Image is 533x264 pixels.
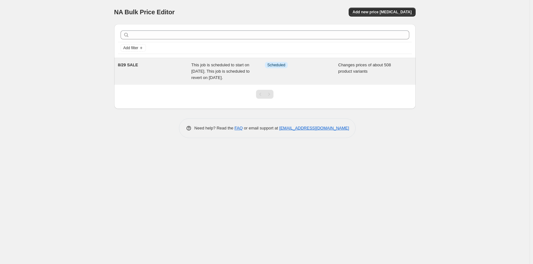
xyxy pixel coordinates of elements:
[123,45,138,50] span: Add filter
[352,10,411,15] span: Add new price [MEDICAL_DATA]
[121,44,146,52] button: Add filter
[349,8,415,16] button: Add new price [MEDICAL_DATA]
[194,126,235,130] span: Need help? Read the
[338,63,391,74] span: Changes prices of about 508 product variants
[243,126,279,130] span: or email support at
[256,90,273,99] nav: Pagination
[279,126,349,130] a: [EMAIL_ADDRESS][DOMAIN_NAME]
[118,63,138,67] span: 8/29 SALE
[114,9,175,16] span: NA Bulk Price Editor
[267,63,286,68] span: Scheduled
[191,63,250,80] span: This job is scheduled to start on [DATE]. This job is scheduled to revert on [DATE].
[234,126,243,130] a: FAQ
